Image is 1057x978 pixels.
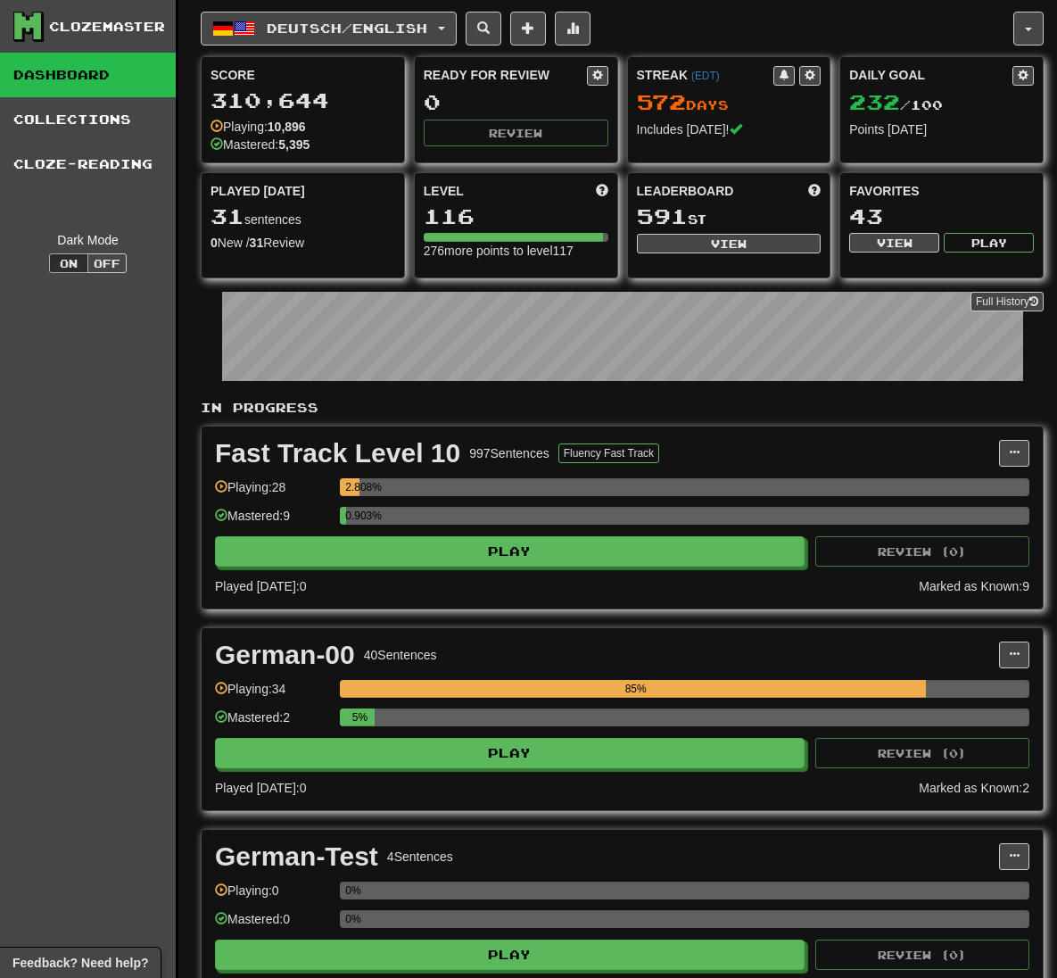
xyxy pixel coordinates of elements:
strong: 10,896 [268,120,306,134]
button: Review (0) [815,536,1029,567]
div: Playing: 34 [215,680,331,709]
a: Full History [970,292,1044,311]
span: 31 [211,203,244,228]
div: Streak [637,66,774,84]
button: Deutsch/English [201,12,457,46]
div: 85% [345,680,926,698]
span: 232 [849,89,900,114]
strong: 5,395 [278,137,310,152]
div: 276 more points to level 117 [424,242,608,260]
strong: 0 [211,236,218,250]
span: Deutsch / English [267,21,427,36]
div: Marked as Known: 2 [919,779,1029,797]
div: Daily Goal [849,66,1012,86]
div: 43 [849,205,1034,228]
div: Score [211,66,395,84]
div: Day s [637,91,822,114]
button: Play [944,233,1034,253]
p: In Progress [201,399,1044,417]
span: This week in points, UTC [808,182,821,200]
span: 591 [637,203,688,228]
span: / 100 [849,97,943,112]
button: On [49,253,88,273]
div: 40 Sentences [364,646,437,664]
div: Clozemaster [49,18,165,36]
strong: 31 [250,236,264,250]
div: Mastered: 2 [215,709,331,738]
button: Review (0) [815,940,1029,970]
div: New / Review [211,234,395,252]
span: Played [DATE]: 0 [215,579,306,593]
div: Playing: 0 [215,882,331,911]
button: View [637,234,822,253]
div: 5% [345,709,374,726]
div: German-Test [215,843,378,870]
div: Ready for Review [424,66,587,84]
div: Playing: 28 [215,478,331,508]
button: Review (0) [815,738,1029,768]
div: Includes [DATE]! [637,120,822,138]
span: Leaderboard [637,182,734,200]
span: Open feedback widget [12,954,148,972]
span: Level [424,182,464,200]
button: Fluency Fast Track [558,443,659,463]
div: sentences [211,205,395,228]
button: Play [215,940,805,970]
span: Score more points to level up [596,182,608,200]
a: (EDT) [691,70,720,82]
span: 572 [637,89,686,114]
button: More stats [555,12,590,46]
button: Add sentence to collection [510,12,546,46]
div: Points [DATE] [849,120,1034,138]
button: Play [215,536,805,567]
div: Mastered: [211,136,310,153]
div: German-00 [215,642,355,668]
div: Fast Track Level 10 [215,440,460,467]
div: 0.903% [345,507,346,525]
div: Favorites [849,182,1034,200]
div: st [637,205,822,228]
span: Played [DATE] [211,182,305,200]
span: Played [DATE]: 0 [215,781,306,795]
div: 0 [424,91,608,113]
button: Off [87,253,127,273]
div: Playing: [211,118,306,136]
div: 4 Sentences [387,848,453,866]
button: Search sentences [466,12,501,46]
div: Mastered: 0 [215,910,331,940]
div: Dark Mode [13,231,162,249]
button: View [849,233,939,253]
button: Review [424,120,608,146]
div: 997 Sentences [469,444,549,462]
div: 310,644 [211,89,395,112]
button: Play [215,738,805,768]
div: 116 [424,205,608,228]
div: 2.808% [345,478,359,496]
div: Marked as Known: 9 [919,577,1029,595]
div: Mastered: 9 [215,507,331,536]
